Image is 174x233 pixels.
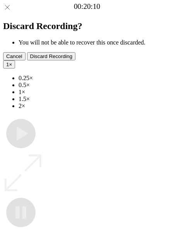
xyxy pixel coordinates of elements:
[74,2,100,11] a: 00:20:10
[6,62,9,67] span: 1
[3,60,15,69] button: 1×
[19,103,171,110] li: 2×
[27,52,76,60] button: Discard Recording
[19,96,171,103] li: 1.5×
[19,75,171,82] li: 0.25×
[19,39,171,46] li: You will not be able to recover this once discarded.
[19,82,171,89] li: 0.5×
[3,21,171,31] h2: Discard Recording?
[19,89,171,96] li: 1×
[3,52,26,60] button: Cancel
